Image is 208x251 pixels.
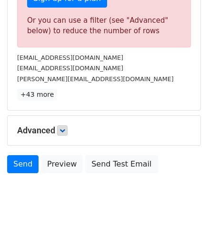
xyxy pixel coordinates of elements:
iframe: Chat Widget [160,205,208,251]
h5: Advanced [17,125,191,136]
a: +43 more [17,89,57,101]
small: [EMAIL_ADDRESS][DOMAIN_NAME] [17,54,123,61]
small: [PERSON_NAME][EMAIL_ADDRESS][DOMAIN_NAME] [17,75,174,83]
a: Send [7,155,39,173]
a: Preview [41,155,83,173]
a: Send Test Email [85,155,158,173]
div: Or you can use a filter (see "Advanced" below) to reduce the number of rows [27,15,181,37]
small: [EMAIL_ADDRESS][DOMAIN_NAME] [17,65,123,72]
